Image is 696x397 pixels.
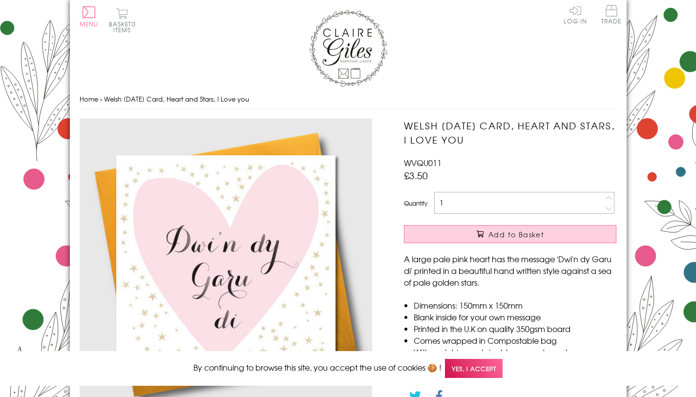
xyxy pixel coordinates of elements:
[404,253,616,288] p: A large pale pink heart has the message 'Dwi'n dy Garu di' printed in a beautiful hand written st...
[601,5,622,26] a: Trade
[414,346,616,358] li: With matching sustainable sourced envelope
[80,20,99,28] span: Menu
[564,5,587,24] a: Log In
[414,311,616,323] li: Blank inside for your own message
[445,359,503,378] span: Yes, I accept
[80,6,99,27] button: Menu
[601,5,622,24] span: Trade
[404,157,442,168] span: WVQU011
[80,89,617,109] nav: breadcrumbs
[414,299,616,311] li: Dimensions: 150mm x 150mm
[488,230,544,239] span: Add to Basket
[414,334,616,346] li: Comes wrapped in Compostable bag
[80,94,98,104] a: Home
[414,323,616,334] li: Printed in the U.K on quality 350gsm board
[113,20,136,34] span: 0 items
[104,94,249,104] span: Welsh [DATE] Card, Heart and Stars, I Love you
[404,168,428,182] span: £3.50
[404,225,616,243] button: Add to Basket
[100,94,102,104] span: ›
[404,119,616,147] h1: Welsh [DATE] Card, Heart and Stars, I Love you
[309,10,387,87] img: Claire Giles Greetings Cards
[109,8,136,33] button: Basket0 items
[404,199,427,208] label: Quantity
